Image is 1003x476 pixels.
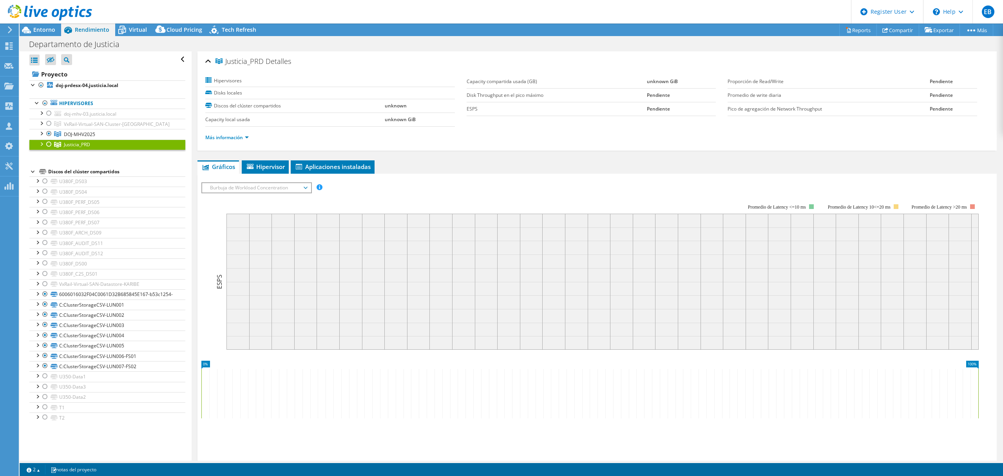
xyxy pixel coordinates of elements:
[728,78,929,85] label: Proporción de Read/Write
[205,89,385,97] label: Disks locales
[29,129,185,139] a: DOJ-MHV2025
[246,163,285,171] span: Hipervisor
[29,351,185,361] a: C:ClusterStorageCSV-LUN006-FS01
[29,109,185,119] a: doj-mhv-03.justicia.local
[29,392,185,402] a: U350-Data2
[56,82,118,89] b: doj-prdesx-04.justicia.local
[29,248,185,258] a: U380F_AUDIT_DS12
[839,24,877,36] a: Reports
[385,102,407,109] b: unknown
[29,402,185,412] a: T1
[647,78,678,85] b: unknown GiB
[385,116,416,123] b: unknown GiB
[64,141,90,148] span: Justicia_PRD
[48,167,185,176] div: Discos del clúster compartidos
[930,78,953,85] b: Pendiente
[205,134,249,141] a: Más información
[933,8,940,15] svg: \n
[29,371,185,382] a: U350-Data1
[29,80,185,91] a: doj-prdesx-04.justicia.local
[29,382,185,392] a: U350-Data3
[29,228,185,238] a: U380F_ARCH_DS09
[215,58,264,65] span: Justicia_PRD
[982,5,994,18] span: EB
[21,465,45,474] a: 2
[64,131,95,138] span: DOJ-MHV2025
[201,163,235,171] span: Gráficos
[295,163,371,171] span: Aplicaciones instaladas
[467,78,647,85] label: Capacity compartida usada (GB)
[912,204,967,210] text: Promedio de Latency >20 ms
[167,26,202,33] span: Cloud Pricing
[29,140,185,150] a: Justicia_PRD
[467,91,647,99] label: Disk Throughput en el pico máximo
[29,98,185,109] a: Hipervisores
[129,26,147,33] span: Virtual
[205,77,385,85] label: Hipervisores
[205,102,385,110] label: Discos del clúster compartidos
[29,331,185,341] a: C:ClusterStorageCSV-LUN004
[29,119,185,129] a: VxRail-Virtual-SAN-Cluster-KARIBE
[29,197,185,207] a: U380F_PERF_DS05
[29,68,185,80] a: Proyecto
[29,176,185,187] a: U380F_DS03
[29,361,185,371] a: C:ClusterStorageCSV-LUN007-FS02
[25,40,132,49] h1: Departamento de Justicia
[29,269,185,279] a: U380F_C2S_DS01
[876,24,919,36] a: Compartir
[64,111,116,117] span: doj-mhv-03.justicia.local
[215,274,224,289] text: ESPS
[222,26,256,33] span: Tech Refresh
[29,218,185,228] a: U380F_PERF_DS07
[647,92,670,98] b: Pendiente
[266,56,291,66] span: Detalles
[201,456,315,472] h2: Controles avanzados de gráficos
[960,24,993,36] a: Más
[728,91,929,99] label: Promedio de write diaria
[29,207,185,217] a: U380F_PERF_DS06
[206,183,307,193] span: Burbuja de Workload Concentration
[29,310,185,320] a: C:ClusterStorageCSV-LUN002
[29,341,185,351] a: C:ClusterStorageCSV-LUN005
[29,187,185,197] a: U380F_DS04
[930,105,953,112] b: Pendiente
[29,238,185,248] a: U380F_AUDIT_DS11
[647,105,670,112] b: Pendiente
[828,204,891,210] tspan: Promedio de Latency 10<=20 ms
[29,320,185,330] a: C:ClusterStorageCSV-LUN003
[29,289,185,300] a: 6006016032F04C0061D32B685845E167-b53c1254-
[75,26,109,33] span: Rendimiento
[33,26,55,33] span: Entorno
[29,300,185,310] a: C:ClusterStorageCSV-LUN001
[930,92,953,98] b: Pendiente
[728,105,929,113] label: Pico de agregación de Network Throughput
[29,412,185,423] a: T2
[467,105,647,113] label: ESPS
[748,204,806,210] tspan: Promedio de Latency <=10 ms
[45,465,102,474] a: notas del proyecto
[29,258,185,269] a: U380F_DS00
[919,24,960,36] a: Exportar
[64,121,170,127] span: VxRail-Virtual-SAN-Cluster-[GEOGRAPHIC_DATA]
[205,116,385,124] label: Capacity local usada
[29,279,185,289] a: VxRail-Virtual-SAN-Datastore-KARIBE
